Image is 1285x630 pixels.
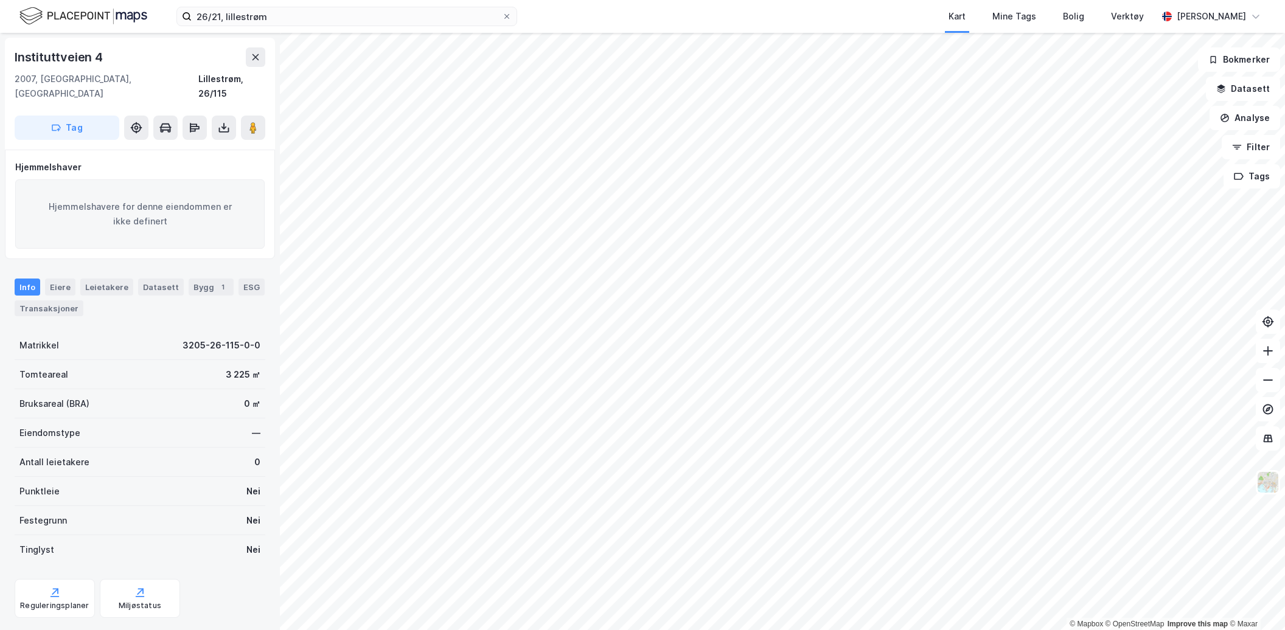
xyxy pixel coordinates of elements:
div: Eiendomstype [19,426,80,440]
div: Punktleie [19,484,60,499]
div: Bygg [189,279,234,296]
img: logo.f888ab2527a4732fd821a326f86c7f29.svg [19,5,147,27]
div: — [252,426,260,440]
div: 3205-26-115-0-0 [183,338,260,353]
div: Tinglyst [19,542,54,557]
button: Tag [15,116,119,140]
div: ESG [239,279,265,296]
div: Tomteareal [19,367,68,382]
div: Lillestrøm, 26/115 [198,72,265,101]
div: Mine Tags [992,9,1036,24]
div: Nei [246,484,260,499]
div: Nei [246,542,260,557]
a: OpenStreetMap [1106,620,1165,628]
img: Z [1256,471,1280,494]
a: Improve this map [1168,620,1228,628]
div: Matrikkel [19,338,59,353]
div: Miljøstatus [119,601,161,611]
button: Datasett [1206,77,1280,101]
div: Info [15,279,40,296]
div: Eiere [45,279,75,296]
button: Filter [1222,135,1280,159]
div: [PERSON_NAME] [1177,9,1246,24]
button: Tags [1224,164,1280,189]
div: Kart [949,9,966,24]
div: Leietakere [80,279,133,296]
div: Verktøy [1111,9,1144,24]
input: Søk på adresse, matrikkel, gårdeiere, leietakere eller personer [192,7,502,26]
div: Reguleringsplaner [20,601,89,611]
iframe: Chat Widget [1224,572,1285,630]
div: Hjemmelshavere for denne eiendommen er ikke definert [15,179,265,249]
div: Bruksareal (BRA) [19,396,89,411]
button: Analyse [1210,106,1280,130]
div: Kontrollprogram for chat [1224,572,1285,630]
div: 3 225 ㎡ [226,367,260,382]
a: Mapbox [1070,620,1103,628]
div: Festegrunn [19,513,67,528]
div: Antall leietakere [19,455,89,469]
div: Instituttveien 4 [15,47,105,67]
button: Bokmerker [1198,47,1280,72]
div: Hjemmelshaver [15,160,265,175]
div: Bolig [1063,9,1084,24]
div: Nei [246,513,260,528]
div: Transaksjoner [15,300,83,316]
div: 0 ㎡ [244,396,260,411]
div: 2007, [GEOGRAPHIC_DATA], [GEOGRAPHIC_DATA] [15,72,198,101]
div: 1 [217,281,229,293]
div: 0 [254,455,260,469]
div: Datasett [138,279,184,296]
